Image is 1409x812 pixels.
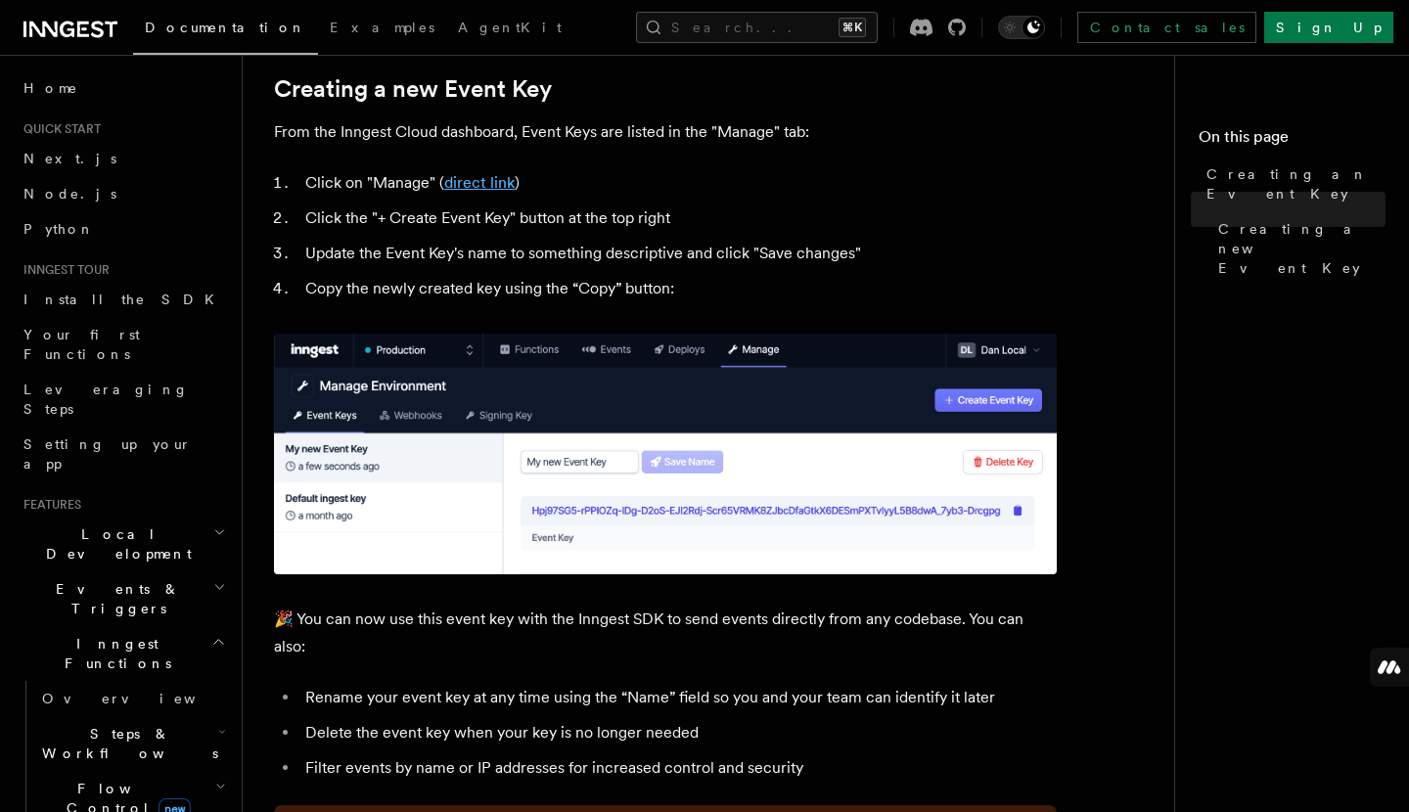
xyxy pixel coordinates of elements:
button: Steps & Workflows [34,716,230,771]
span: Events & Triggers [16,579,213,618]
a: Creating a new Event Key [1210,211,1386,286]
li: Delete the event key when your key is no longer needed [299,719,1057,746]
p: 🎉 You can now use this event key with the Inngest SDK to send events directly from any codebase. ... [274,606,1057,660]
li: Filter events by name or IP addresses for increased control and security [299,754,1057,782]
a: Creating an Event Key [1199,157,1386,211]
button: Search...⌘K [636,12,878,43]
span: Home [23,78,78,98]
span: Inngest Functions [16,634,211,673]
span: Creating a new Event Key [1218,219,1386,278]
li: Click the "+ Create Event Key" button at the top right [299,204,1057,232]
button: Inngest Functions [16,626,230,681]
li: Copy the newly created key using the “Copy” button: [299,275,1057,302]
a: Overview [34,681,230,716]
span: Inngest tour [16,262,110,278]
a: Next.js [16,141,230,176]
a: Creating a new Event Key [274,75,552,103]
span: AgentKit [458,20,562,35]
img: A newly created Event Key in the Inngest Cloud dashboard [274,334,1057,574]
span: Examples [330,20,434,35]
h4: On this page [1199,125,1386,157]
p: From the Inngest Cloud dashboard, Event Keys are listed in the "Manage" tab: [274,118,1057,146]
span: Your first Functions [23,327,140,362]
a: Python [16,211,230,247]
a: Documentation [133,6,318,55]
a: AgentKit [446,6,573,53]
span: Setting up your app [23,436,192,472]
kbd: ⌘K [839,18,866,37]
span: Local Development [16,524,213,564]
a: Sign Up [1264,12,1393,43]
a: Examples [318,6,446,53]
span: Documentation [145,20,306,35]
a: Setting up your app [16,427,230,481]
span: Steps & Workflows [34,724,218,763]
a: Home [16,70,230,106]
a: Your first Functions [16,317,230,372]
span: Quick start [16,121,101,137]
span: Leveraging Steps [23,382,189,417]
li: Rename your event key at any time using the “Name” field so you and your team can identify it later [299,684,1057,711]
span: Creating an Event Key [1206,164,1386,203]
a: Node.js [16,176,230,211]
span: Node.js [23,186,116,202]
a: Contact sales [1077,12,1256,43]
li: Update the Event Key's name to something descriptive and click "Save changes" [299,240,1057,267]
span: Overview [42,691,244,706]
button: Toggle dark mode [998,16,1045,39]
a: direct link [444,173,515,192]
span: Install the SDK [23,292,226,307]
span: Python [23,221,95,237]
span: Next.js [23,151,116,166]
a: Leveraging Steps [16,372,230,427]
span: Features [16,497,81,513]
li: Click on "Manage" ( ) [299,169,1057,197]
button: Local Development [16,517,230,571]
a: Install the SDK [16,282,230,317]
button: Events & Triggers [16,571,230,626]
